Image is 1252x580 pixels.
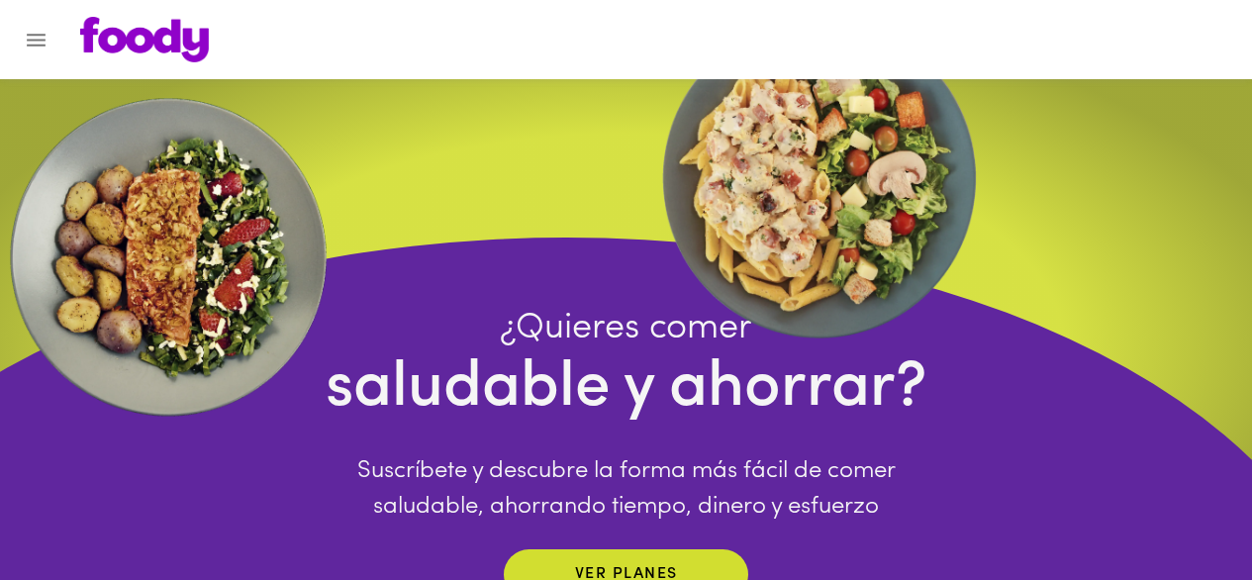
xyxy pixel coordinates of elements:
img: logo.png [80,17,209,62]
button: Menu [12,16,60,64]
iframe: Messagebird Livechat Widget [1137,465,1232,560]
h4: saludable y ahorrar? [326,350,927,429]
p: Suscríbete y descubre la forma más fácil de comer saludable, ahorrando tiempo, dinero y esfuerzo [326,453,927,525]
img: ellipse.webp [651,10,988,346]
h4: ¿Quieres comer [326,307,927,350]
